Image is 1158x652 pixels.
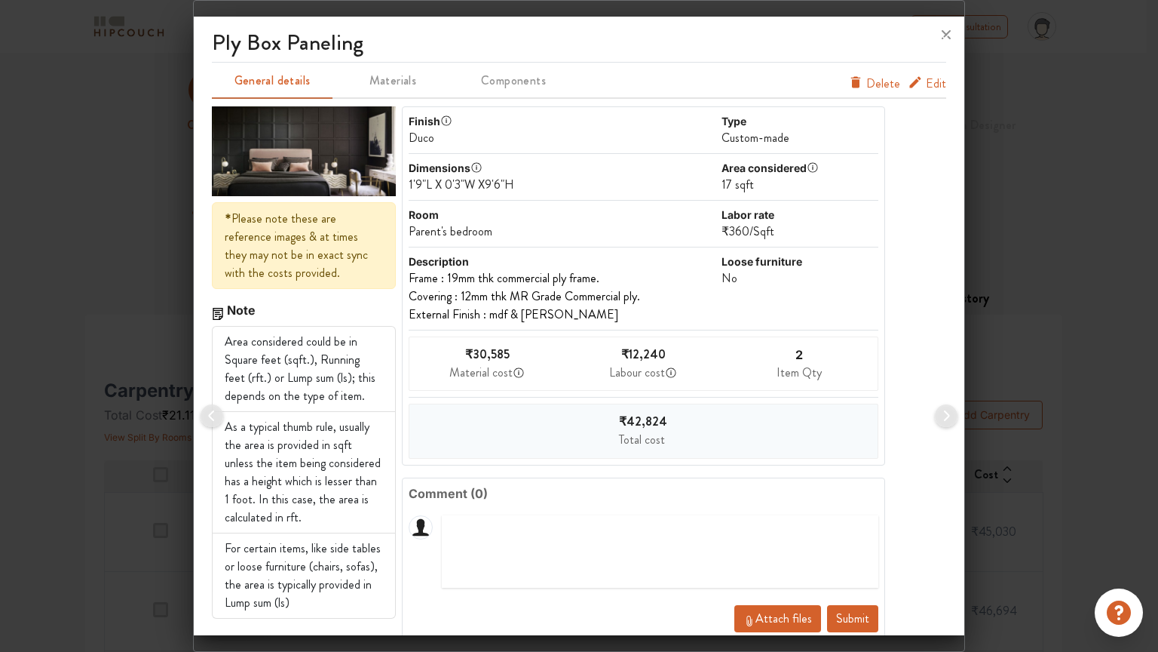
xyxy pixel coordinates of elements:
div: 1'9"L X 0'3"W X9'6"H [409,176,719,194]
span: 17 [721,176,732,193]
li: External Finish : mdf & [PERSON_NAME] [409,306,719,324]
div: Room [409,207,719,223]
div: No [721,269,878,288]
div: Finish [409,113,440,129]
span: Please note these are reference images & at times they may not be in exact sync with the costs pr... [225,210,368,281]
li: Covering : 12mm thk MR Grade Commercial ply. [409,288,719,306]
img: arrow left [928,398,964,434]
div: 2 [795,346,803,364]
span: ₹42,824 [619,413,667,430]
span: ₹360 [721,223,749,240]
span: Components [455,70,572,91]
div: Dimensions [409,160,470,176]
div: Material cost [449,364,513,382]
div: Description [409,254,719,269]
div: Duco [409,129,719,147]
span: SQFT [735,176,754,193]
span: Delete [866,75,900,93]
img: 0 [212,106,396,196]
li: Frame : 19mm thk commercial ply frame. [409,269,719,288]
div: Labour cost [609,364,665,382]
div: Labor rate [721,207,878,223]
button: Submit [827,605,878,632]
div: Custom-made [721,129,878,147]
div: Total cost [619,431,667,449]
button: Edit [908,75,946,93]
button: Delete [848,75,900,93]
div: Parent's bedroom [409,223,719,241]
img: close icon [940,34,949,43]
span: / Sqft [749,223,774,240]
button: Attach files [734,605,821,632]
span: Comment ( 0 ) [409,486,488,501]
div: Type [721,113,878,129]
li: Area considered could be in Square feet (sqft.), Running feet (rft.) or Lump sum (ls); this depen... [212,326,396,412]
div: Item Qty [777,364,822,382]
div: furniture info tabs [212,63,946,99]
img: arrow left [194,398,230,434]
span: ₹30,585 [465,346,510,363]
div: Area considered [721,160,807,176]
span: Note [227,303,256,318]
span: General details [213,70,331,91]
div: Loose furniture [721,254,878,269]
span: Materials [334,70,452,91]
li: For certain items, like side tables or loose furniture (chairs, sofas), the area is typically pro... [212,534,396,619]
li: As a typical thumb rule, usually the area is provided in sqft unless the item being considered ha... [212,412,396,534]
span: Edit [926,75,946,93]
span: Attach files [755,610,812,627]
span: ₹12,240 [621,346,666,363]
